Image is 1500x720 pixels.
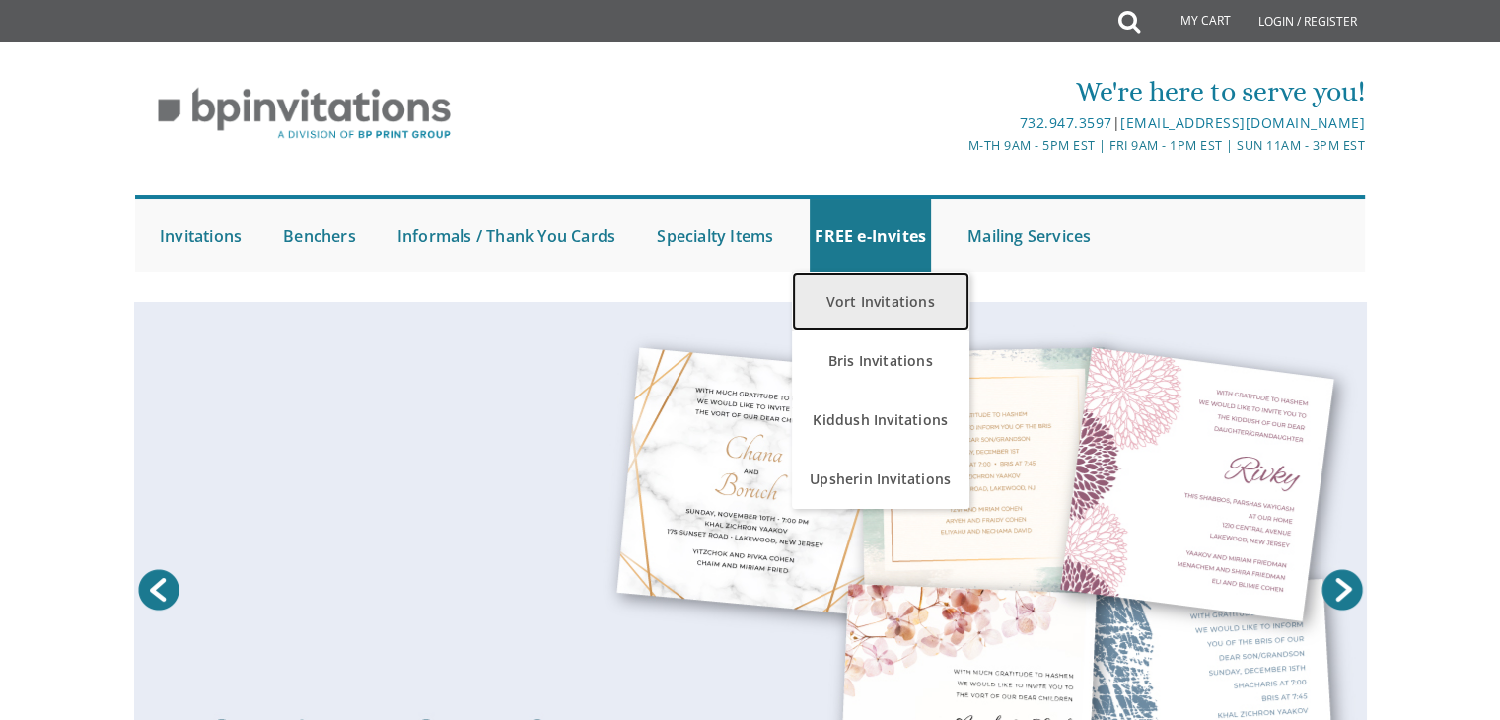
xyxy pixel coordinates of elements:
[792,331,969,391] a: Bris Invitations
[546,135,1365,156] div: M-Th 9am - 5pm EST | Fri 9am - 1pm EST | Sun 11am - 3pm EST
[393,199,620,272] a: Informals / Thank You Cards
[1019,113,1111,132] a: 732.947.3597
[546,111,1365,135] div: |
[1138,2,1245,41] a: My Cart
[278,199,361,272] a: Benchers
[792,272,969,331] a: Vort Invitations
[135,73,473,155] img: BP Invitation Loft
[134,565,183,614] a: Prev
[546,72,1365,111] div: We're here to serve you!
[652,199,778,272] a: Specialty Items
[155,199,247,272] a: Invitations
[1318,565,1367,614] a: Next
[1120,113,1365,132] a: [EMAIL_ADDRESS][DOMAIN_NAME]
[963,199,1096,272] a: Mailing Services
[792,450,969,509] a: Upsherin Invitations
[792,391,969,450] a: Kiddush Invitations
[810,199,931,272] a: FREE e-Invites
